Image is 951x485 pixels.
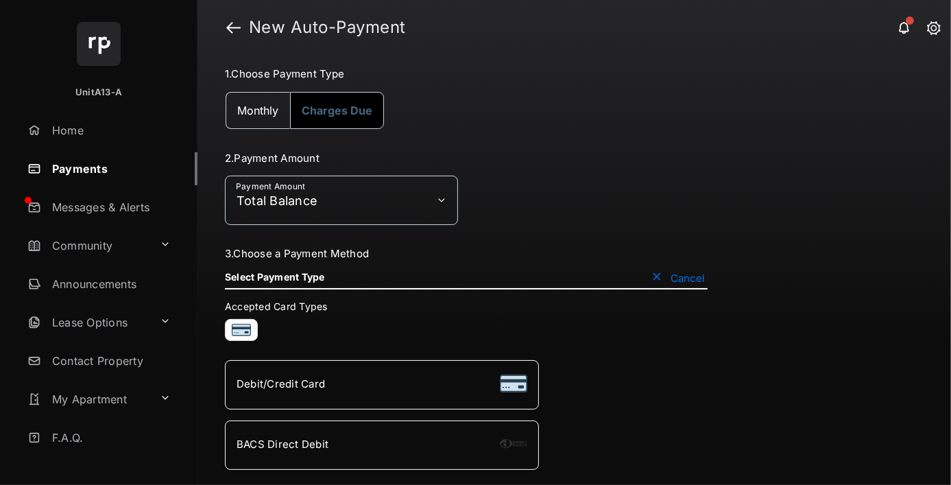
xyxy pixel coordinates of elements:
img: svg+xml;base64,PHN2ZyB4bWxucz0iaHR0cDovL3d3dy53My5vcmcvMjAwMC9zdmciIHdpZHRoPSI2NCIgaGVpZ2h0PSI2NC... [77,22,121,66]
button: Monthly [226,92,290,129]
span: Debit/Credit Card [237,377,325,390]
a: Home [22,114,197,147]
button: Charges Due [290,92,384,129]
strong: New Auto-Payment [249,19,406,36]
a: My Apartment [22,383,154,416]
a: Lease Options [22,306,154,339]
a: Announcements [22,268,197,300]
a: Messages & Alerts [22,191,197,224]
h4: Select Payment Type [225,271,325,283]
span: Accepted Card Types [225,300,333,312]
p: UnitA13-A [75,86,122,99]
button: Cancel [649,271,708,285]
span: BACS Direct Debit [237,438,328,451]
a: Payments [22,152,197,185]
a: Contact Property [22,344,197,377]
a: F.A.Q. [22,421,197,454]
h3: 3. Choose a Payment Method [225,247,708,260]
h3: 1. Choose Payment Type [225,67,924,80]
a: Community [22,229,154,262]
h3: 2. Payment Amount [225,152,708,165]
